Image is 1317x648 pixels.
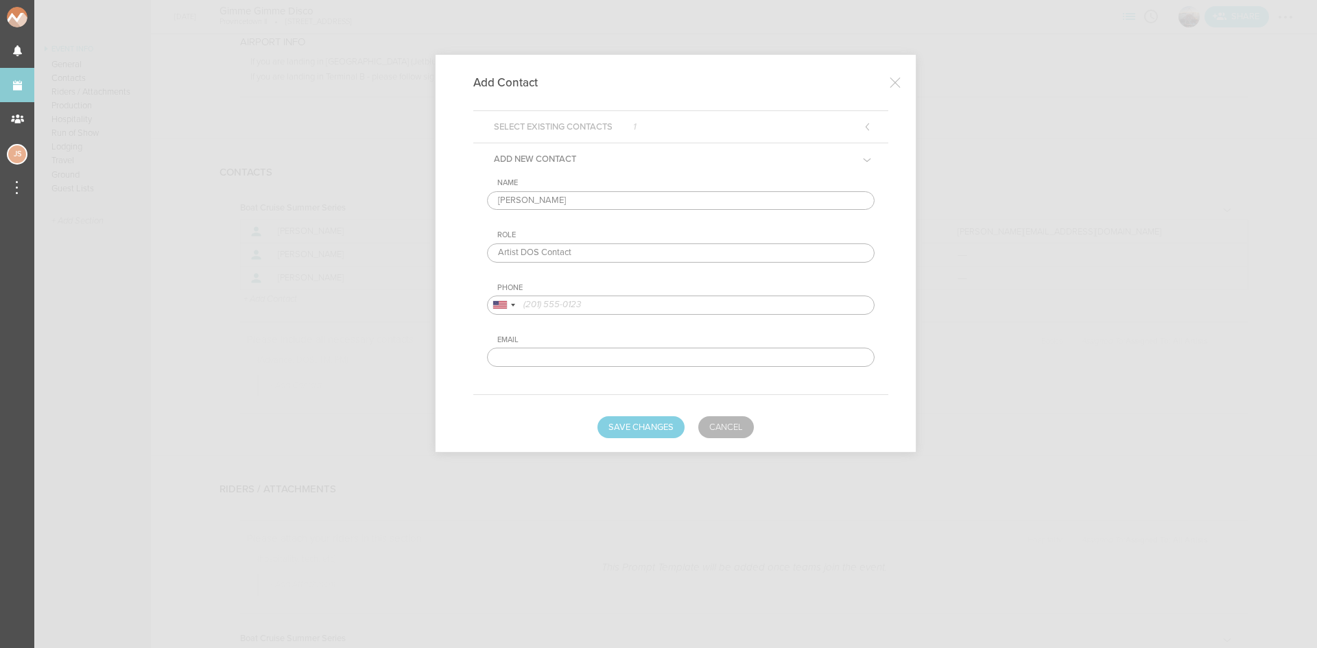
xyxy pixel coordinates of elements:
button: Save Changes [597,416,685,438]
a: Cancel [698,416,754,438]
div: Role [497,230,875,240]
div: Email [497,335,875,345]
h5: Add New Contact [484,143,586,175]
h4: Add Contact [473,75,558,90]
div: Jessica Smith [7,144,27,165]
div: Phone [497,283,875,293]
h5: Select Existing Contacts [484,111,647,143]
img: NOMAD [7,7,84,27]
span: 1 [633,123,637,132]
input: (201) 555-0123 [487,296,875,315]
div: United States: +1 [488,296,519,314]
div: Name [497,178,875,188]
